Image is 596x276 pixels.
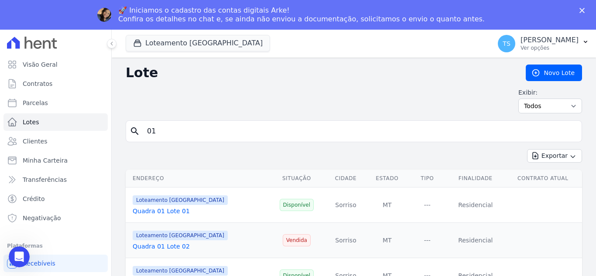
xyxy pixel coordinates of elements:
span: Parcelas [23,99,48,107]
iframe: Intercom live chat [9,246,30,267]
a: Negativação [3,209,108,227]
span: Clientes [23,137,47,146]
button: TS [PERSON_NAME] Ver opções [491,31,596,56]
p: Ver opções [521,44,579,51]
input: Buscar por nome [142,123,578,140]
th: Endereço [126,170,269,187]
a: Clientes [3,133,108,150]
td: Residencial [447,223,504,258]
span: Visão Geral [23,60,58,69]
span: Loteamento [GEOGRAPHIC_DATA] [133,231,228,240]
a: Quadra 01 Lote 02 [133,243,190,250]
td: --- [407,223,447,258]
span: Contratos [23,79,52,88]
a: Novo Lote [526,65,582,81]
img: Profile image for Adriane [97,8,111,22]
span: Crédito [23,194,45,203]
td: Residencial [447,187,504,223]
a: Lotes [3,113,108,131]
th: Cidade [325,170,367,187]
a: Minha Carteira [3,152,108,169]
span: Recebíveis [23,259,55,268]
div: Fechar [579,8,588,13]
a: Recebíveis [3,255,108,272]
a: Transferências [3,171,108,188]
label: Exibir: [518,88,582,97]
a: Visão Geral [3,56,108,73]
a: Crédito [3,190,108,208]
span: Loteamento [GEOGRAPHIC_DATA] [133,195,228,205]
td: Sorriso [325,187,367,223]
span: Transferências [23,175,67,184]
a: Parcelas [3,94,108,112]
span: Negativação [23,214,61,222]
div: 🚀 Iniciamos o cadastro das contas digitais Arke! Confira os detalhes no chat e, se ainda não envi... [118,6,485,24]
span: Loteamento [GEOGRAPHIC_DATA] [133,266,228,276]
th: Situação [269,170,325,187]
td: MT [367,223,407,258]
span: TS [503,41,510,47]
th: Estado [367,170,407,187]
td: Sorriso [325,223,367,258]
th: Contrato Atual [504,170,582,187]
button: Exportar [527,149,582,163]
p: [PERSON_NAME] [521,36,579,44]
span: Vendida [283,234,311,246]
a: Contratos [3,75,108,92]
th: Tipo [407,170,447,187]
h2: Lote [126,65,512,81]
span: Lotes [23,118,39,126]
td: MT [367,187,407,223]
th: Finalidade [447,170,504,187]
span: Minha Carteira [23,156,68,165]
span: Disponível [280,199,314,211]
a: Quadra 01 Lote 01 [133,208,190,215]
div: Plataformas [7,241,104,251]
button: Loteamento [GEOGRAPHIC_DATA] [126,35,270,51]
td: --- [407,187,447,223]
i: search [130,126,140,136]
